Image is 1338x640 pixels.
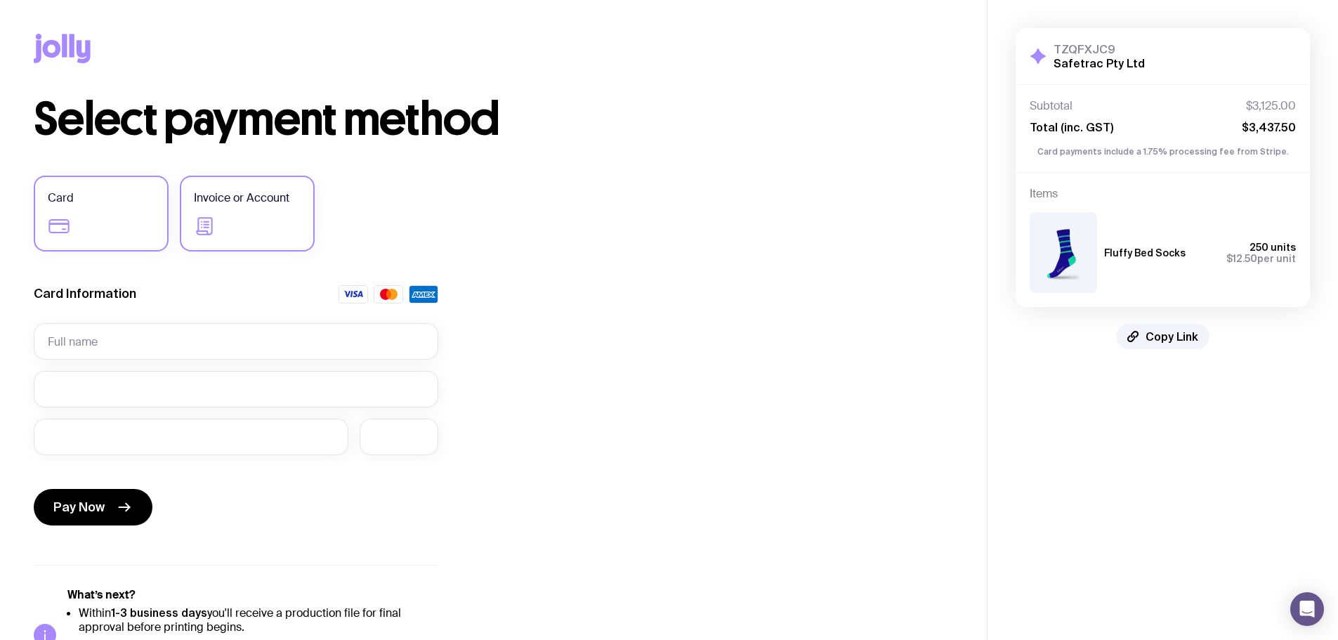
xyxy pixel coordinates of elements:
span: Copy Link [1146,329,1198,344]
span: Invoice or Account [194,190,289,207]
h3: TZQFXJC9 [1054,42,1145,56]
label: Card Information [34,285,136,302]
span: $3,437.50 [1242,120,1296,134]
iframe: Secure CVC input frame [374,430,424,443]
span: Total (inc. GST) [1030,120,1113,134]
span: Pay Now [53,499,105,516]
span: Card [48,190,74,207]
h5: What’s next? [67,588,438,602]
h4: Items [1030,187,1296,201]
span: per unit [1226,253,1296,264]
h3: Fluffy Bed Socks [1104,247,1186,259]
iframe: Secure card number input frame [48,382,424,396]
span: Subtotal [1030,99,1073,113]
span: $3,125.00 [1246,99,1296,113]
span: 250 units [1250,242,1296,253]
span: $12.50 [1226,253,1257,264]
strong: 1-3 business days [111,606,207,619]
h1: Select payment method [34,97,953,142]
h2: Safetrac Pty Ltd [1054,56,1145,70]
p: Card payments include a 1.75% processing fee from Stripe. [1030,145,1296,158]
iframe: Secure expiration date input frame [48,430,334,443]
input: Full name [34,323,438,360]
button: Pay Now [34,489,152,525]
button: Copy Link [1116,324,1209,349]
li: Within you'll receive a production file for final approval before printing begins. [79,606,438,634]
div: Open Intercom Messenger [1290,592,1324,626]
